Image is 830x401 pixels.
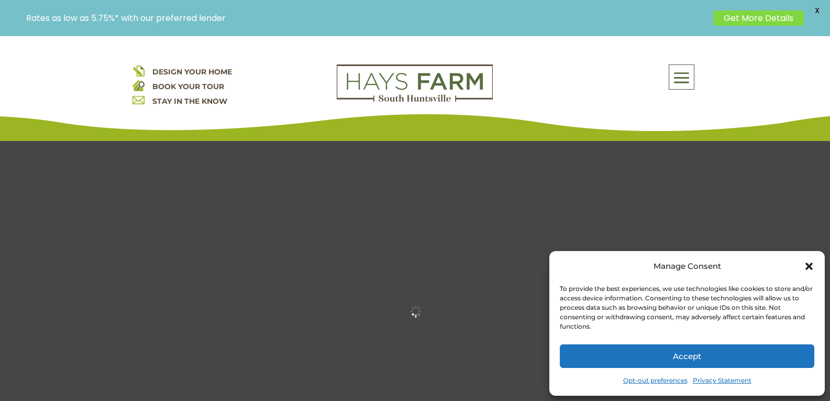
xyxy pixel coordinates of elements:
[152,67,232,77] a: DESIGN YOUR HOME
[132,64,145,77] img: design your home
[132,79,145,91] img: book your home tour
[804,261,814,272] div: Close dialog
[152,82,224,91] a: BOOK YOUR TOUR
[623,373,688,388] a: Opt-out preferences
[713,10,804,26] a: Get More Details
[152,96,227,106] a: STAY IN THE KNOW
[560,284,813,331] div: To provide the best experiences, we use technologies like cookies to store and/or access device i...
[654,259,721,274] div: Manage Consent
[560,344,814,368] button: Accept
[337,95,493,104] a: hays farm homes huntsville development
[337,64,493,102] img: Logo
[693,373,751,388] a: Privacy Statement
[809,3,825,18] span: X
[26,13,708,23] p: Rates as low as 5.75%* with our preferred lender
